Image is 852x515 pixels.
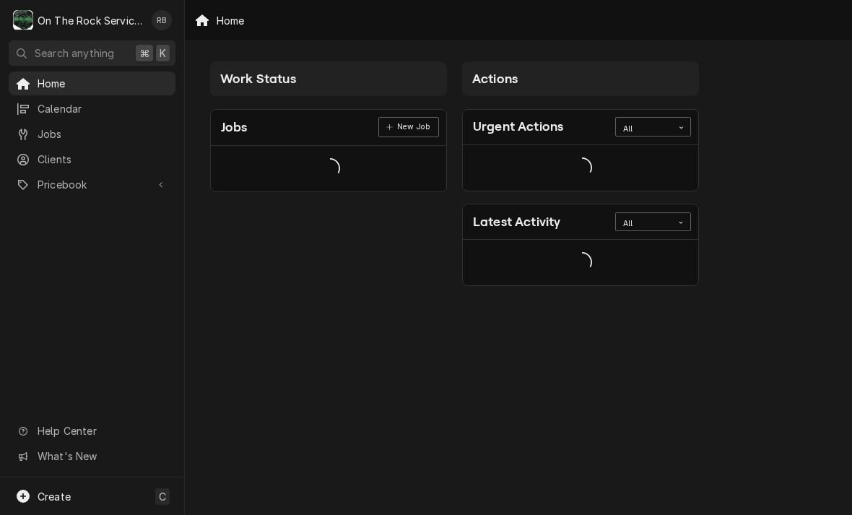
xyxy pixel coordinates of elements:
[38,449,167,464] span: What's New
[463,110,698,145] div: Card Header
[152,10,172,30] div: Ray Beals's Avatar
[572,152,592,183] span: Loading...
[463,204,698,240] div: Card Header
[38,126,168,142] span: Jobs
[472,72,518,86] span: Actions
[139,46,149,61] span: ⌘
[210,109,447,192] div: Card: Jobs
[462,204,699,286] div: Card: Latest Activity
[220,72,296,86] span: Work Status
[462,96,699,286] div: Card Column Content
[623,218,665,230] div: All
[9,444,175,468] a: Go to What's New
[221,118,248,137] div: Card Title
[572,248,592,278] span: Loading...
[615,117,691,136] div: Card Data Filter Control
[473,212,560,232] div: Card Title
[38,423,167,438] span: Help Center
[9,40,175,66] button: Search anything⌘K
[13,10,33,30] div: On The Rock Services's Avatar
[185,41,852,311] div: Dashboard
[152,10,172,30] div: RB
[615,212,691,231] div: Card Data Filter Control
[38,177,147,192] span: Pricebook
[38,152,168,167] span: Clients
[462,109,699,191] div: Card: Urgent Actions
[9,419,175,443] a: Go to Help Center
[210,96,447,248] div: Card Column Content
[9,97,175,121] a: Calendar
[38,13,144,28] div: On The Rock Services
[13,10,33,30] div: O
[211,110,446,146] div: Card Header
[9,122,175,146] a: Jobs
[159,489,166,504] span: C
[473,117,563,137] div: Card Title
[203,54,455,294] div: Card Column: Work Status
[9,173,175,196] a: Go to Pricebook
[462,61,699,96] div: Card Column Header
[35,46,114,61] span: Search anything
[38,490,71,503] span: Create
[378,117,439,137] a: New Job
[455,54,707,294] div: Card Column: Actions
[463,145,698,191] div: Card Data
[623,124,665,135] div: All
[9,72,175,95] a: Home
[463,240,698,285] div: Card Data
[378,117,439,137] div: Card Link Button
[38,76,168,91] span: Home
[9,147,175,171] a: Clients
[320,153,340,183] span: Loading...
[160,46,166,61] span: K
[211,146,446,191] div: Card Data
[38,101,168,116] span: Calendar
[210,61,447,96] div: Card Column Header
